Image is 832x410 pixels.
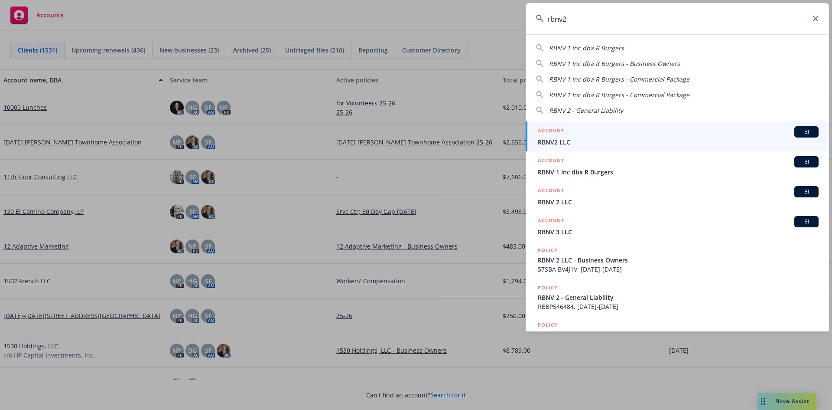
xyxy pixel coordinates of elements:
span: RBNV 2 - General Liability [549,106,623,115]
a: ACCOUNTBIRBNV 1 Inc dba R Burgers [526,151,829,181]
span: RBNV 2 LLC - Business Owners [538,256,819,265]
span: 25-26 [538,330,819,339]
h5: ACCOUNT [538,186,564,197]
input: Search... [526,3,829,34]
span: RBNV 1 Inc dba R Burgers [538,167,819,177]
h5: POLICY [538,321,558,329]
a: ACCOUNTBIRBNV 3 LLC [526,211,829,241]
span: RBNV 1 Inc dba R Burgers - Commercial Package [549,91,689,99]
span: BI [798,128,815,136]
span: BI [798,188,815,196]
h5: ACCOUNT [538,156,564,167]
h5: POLICY [538,283,558,292]
span: RBNV 2 - General Liability [538,293,819,302]
a: POLICY25-26 [526,316,829,353]
span: RBBP546484, [DATE]-[DATE] [538,302,819,311]
a: ACCOUNTBIRBNV 2 LLC [526,181,829,211]
a: POLICYRBNV 2 - General LiabilityRBBP546484, [DATE]-[DATE] [526,279,829,316]
a: ACCOUNTBIRBNV2 LLC [526,121,829,151]
span: BI [798,158,815,166]
span: RBNV 3 LLC [538,227,819,236]
span: RBNV 1 Inc dba R Burgers - Commercial Package [549,75,689,83]
span: RBNV 2 LLC [538,197,819,207]
span: 57SBA BV4J1V, [DATE]-[DATE] [538,265,819,274]
h5: POLICY [538,246,558,255]
span: RBNV 1 Inc dba R Burgers - Business Owners [549,59,680,68]
h5: ACCOUNT [538,126,564,137]
span: BI [798,218,815,226]
span: RBNV 1 Inc dba R Burgers [549,44,624,52]
a: POLICYRBNV 2 LLC - Business Owners57SBA BV4J1V, [DATE]-[DATE] [526,241,829,279]
span: RBNV2 LLC [538,138,819,147]
h5: ACCOUNT [538,216,564,226]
